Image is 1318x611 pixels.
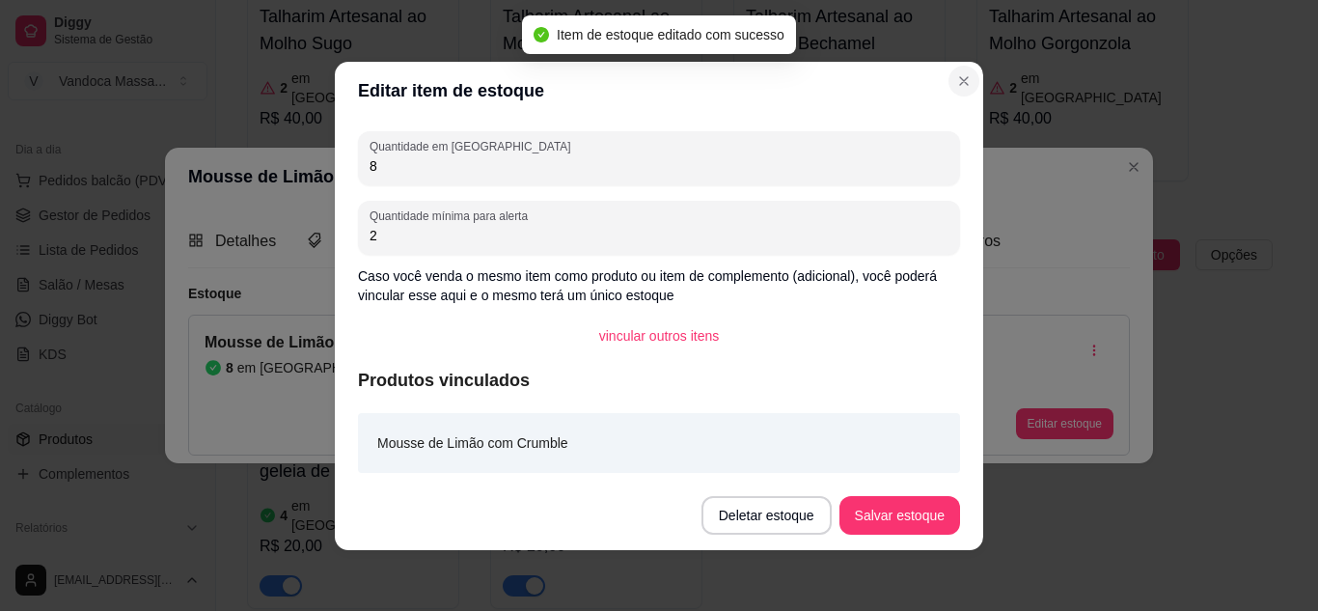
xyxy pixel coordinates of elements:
[534,27,549,42] span: check-circle
[370,208,535,224] label: Quantidade mínima para alerta
[701,496,832,535] button: Deletar estoque
[358,266,960,305] p: Caso você venda o mesmo item como produto ou item de complemento (adicional), você poderá vincula...
[370,138,577,154] label: Quantidade em [GEOGRAPHIC_DATA]
[557,27,784,42] span: Item de estoque editado com sucesso
[948,66,979,97] button: Close
[584,317,735,355] button: vincular outros itens
[370,156,948,176] input: Quantidade em estoque
[839,496,960,535] button: Salvar estoque
[370,226,948,245] input: Quantidade mínima para alerta
[377,432,568,454] article: Mousse de Limão com Crumble
[335,62,983,120] header: Editar item de estoque
[358,367,960,394] article: Produtos vinculados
